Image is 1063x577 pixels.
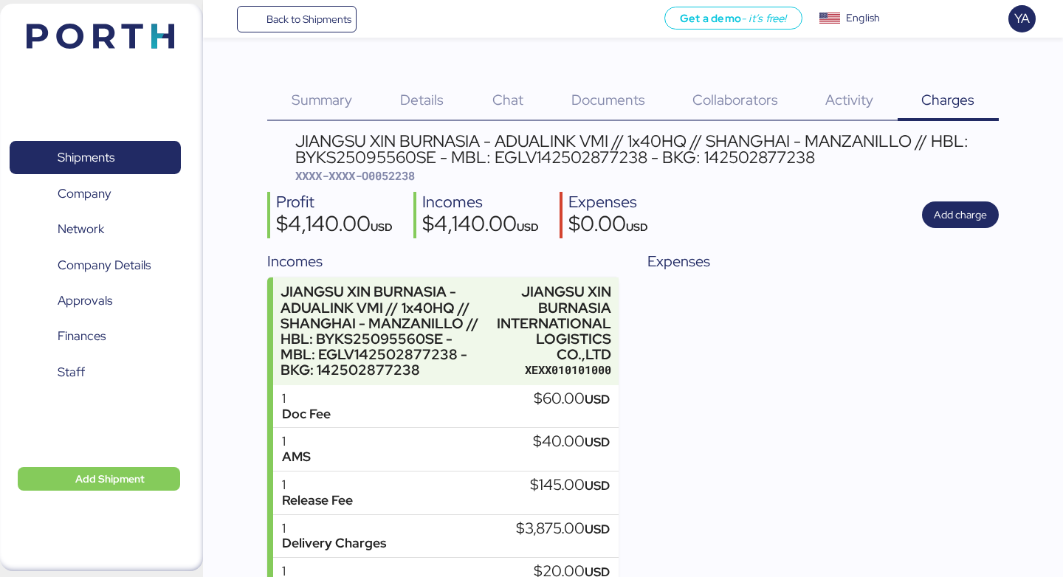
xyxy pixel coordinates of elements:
[10,213,181,246] a: Network
[568,213,648,238] div: $0.00
[533,434,610,450] div: $40.00
[276,192,393,213] div: Profit
[295,133,999,166] div: JIANGSU XIN BURNASIA - ADUALINK VMI // 1x40HQ // SHANGHAI - MANZANILLO // HBL: BYKS25095560SE - M...
[692,90,778,109] span: Collaborators
[18,467,180,491] button: Add Shipment
[212,7,237,32] button: Menu
[585,521,610,537] span: USD
[571,90,645,109] span: Documents
[585,391,610,407] span: USD
[568,192,648,213] div: Expenses
[516,521,610,537] div: $3,875.00
[1014,9,1030,28] span: YA
[295,168,415,183] span: XXXX-XXXX-O0052238
[422,213,539,238] div: $4,140.00
[282,407,331,422] div: Doc Fee
[58,147,114,168] span: Shipments
[58,218,104,240] span: Network
[282,536,386,551] div: Delivery Charges
[282,434,311,449] div: 1
[282,391,331,407] div: 1
[58,183,111,204] span: Company
[10,319,181,353] a: Finances
[266,10,351,28] span: Back to Shipments
[10,176,181,210] a: Company
[846,10,880,26] div: English
[276,213,393,238] div: $4,140.00
[75,470,145,488] span: Add Shipment
[647,250,998,272] div: Expenses
[492,90,523,109] span: Chat
[282,477,353,493] div: 1
[585,434,610,450] span: USD
[934,206,987,224] span: Add charge
[237,6,357,32] a: Back to Shipments
[921,90,974,109] span: Charges
[58,255,151,276] span: Company Details
[530,477,610,494] div: $145.00
[371,220,393,234] span: USD
[282,521,386,536] div: 1
[534,391,610,407] div: $60.00
[10,248,181,282] a: Company Details
[517,220,539,234] span: USD
[922,201,999,228] button: Add charge
[626,220,648,234] span: USD
[282,493,353,508] div: Release Fee
[10,356,181,390] a: Staff
[497,362,611,378] div: XEXX010101000
[10,141,181,175] a: Shipments
[267,250,618,272] div: Incomes
[400,90,444,109] span: Details
[58,362,85,383] span: Staff
[422,192,539,213] div: Incomes
[58,325,106,347] span: Finances
[10,284,181,318] a: Approvals
[585,477,610,494] span: USD
[281,284,490,378] div: JIANGSU XIN BURNASIA - ADUALINK VMI // 1x40HQ // SHANGHAI - MANZANILLO // HBL: BYKS25095560SE - M...
[282,449,311,465] div: AMS
[825,90,873,109] span: Activity
[292,90,352,109] span: Summary
[497,284,611,362] div: JIANGSU XIN BURNASIA INTERNATIONAL LOGISTICS CO.,LTD
[58,290,112,311] span: Approvals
